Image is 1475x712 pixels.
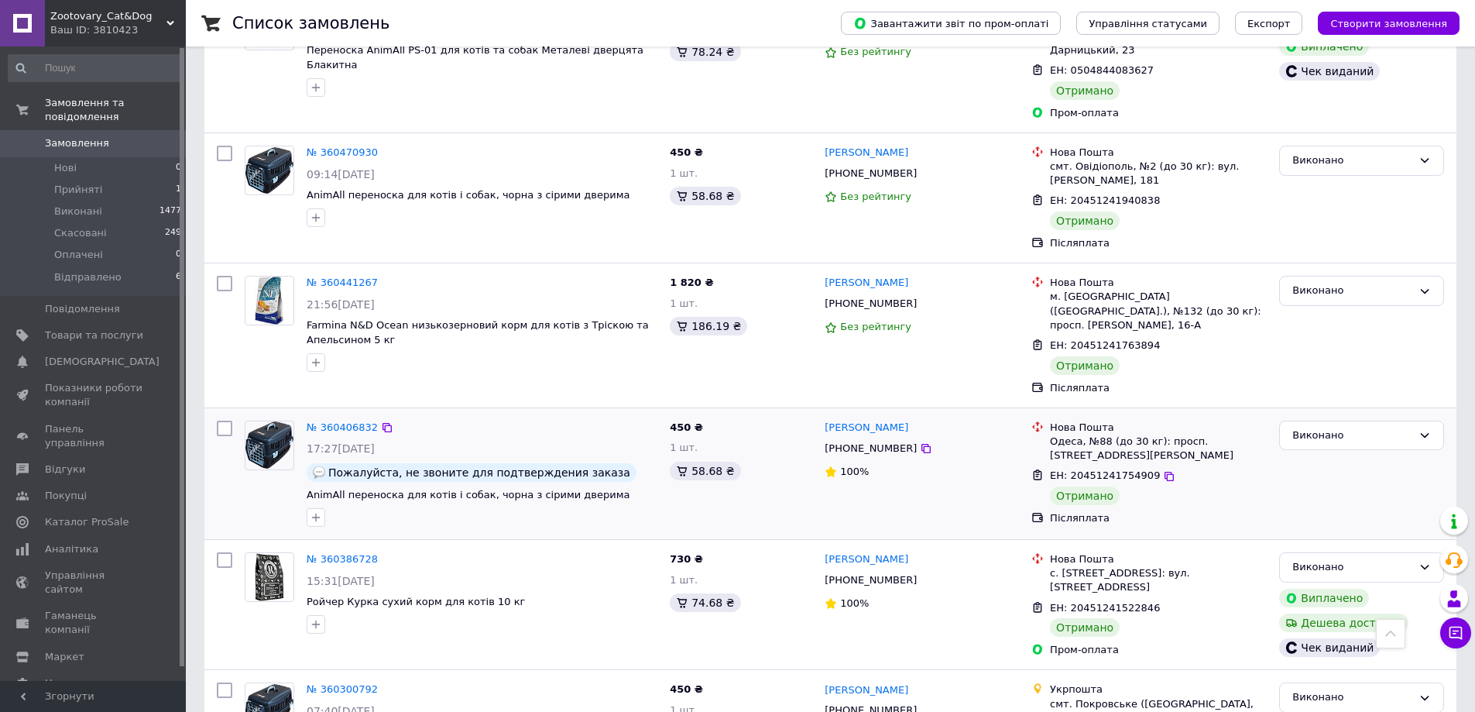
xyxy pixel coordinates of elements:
span: 450 ₴ [670,683,703,695]
button: Завантажити звіт по пром-оплаті [841,12,1061,35]
span: 1 шт. [670,574,698,586]
div: Отримано [1050,618,1120,637]
div: Отримано [1050,81,1120,100]
div: Чек виданий [1279,638,1380,657]
img: :speech_balloon: [313,466,325,479]
span: 249 [165,226,181,240]
span: Без рейтингу [840,321,911,332]
span: Управління статусами [1089,18,1207,29]
span: Нові [54,161,77,175]
span: 730 ₴ [670,553,703,565]
span: Переноска AnimAll PS-01 для котів та собак Металеві дверцята Блакитна [307,44,643,71]
span: Покупці [45,489,87,503]
input: Пошук [8,54,183,82]
a: AnimAll переноска для котів і собак, чорна з сірими дверима [307,489,629,500]
span: ЕН: 20451241763894 [1050,339,1160,351]
span: 0 [176,248,181,262]
span: Каталог ProSale [45,515,129,529]
span: Без рейтингу [840,191,911,202]
div: Пром-оплата [1050,643,1267,657]
a: № 360300792 [307,683,378,695]
span: ЕН: 20451241754909 [1050,470,1160,481]
span: AnimAll переноска для котів і собак, чорна з сірими дверима [307,189,629,201]
div: Отримано [1050,356,1120,375]
div: Виконано [1292,559,1412,576]
button: Чат з покупцем [1440,617,1471,648]
a: [PERSON_NAME] [825,146,908,160]
div: 58.68 ₴ [670,187,740,205]
span: Експорт [1247,18,1291,29]
span: Налаштування [45,676,124,690]
span: Відгуки [45,463,85,476]
a: Фото товару [245,146,294,195]
span: ЕН: 0504844083627 [1050,64,1154,76]
div: Післяплата [1050,236,1267,250]
span: Замовлення та повідомлення [45,96,186,124]
img: Фото товару [245,421,293,469]
div: Одеса, №88 (до 30 кг): просп. [STREET_ADDRESS][PERSON_NAME] [1050,435,1267,463]
span: Замовлення [45,136,109,150]
span: 1 шт. [670,298,698,309]
div: Нова Пошта [1050,552,1267,566]
div: Чек виданий [1279,62,1380,81]
img: Фото товару [255,277,284,325]
span: Оплачені [54,248,103,262]
span: 09:14[DATE] [307,168,375,181]
div: [PHONE_NUMBER] [822,439,920,459]
div: м. [GEOGRAPHIC_DATA] ([GEOGRAPHIC_DATA].), №132 (до 30 кг): просп. [PERSON_NAME], 16-А [1050,290,1267,332]
a: Створити замовлення [1302,17,1460,29]
span: 100% [840,597,869,609]
div: 186.19 ₴ [670,317,747,335]
span: 1477 [160,205,181,218]
span: Показники роботи компанії [45,381,143,409]
span: 0 [176,161,181,175]
span: 450 ₴ [670,146,703,158]
a: Farmina N&D Ocean низькозерновий корм для котів з Тріскою та Апельсином 5 кг [307,319,649,346]
div: Нова Пошта [1050,146,1267,160]
span: Виконані [54,205,102,218]
a: № 360406832 [307,421,378,433]
div: Післяплата [1050,381,1267,395]
a: Фото товару [245,552,294,602]
img: Фото товару [255,553,283,601]
span: Пожалуйста, не звоните для подтверждения заказа [328,466,630,479]
span: Гаманець компанії [45,609,143,637]
span: Маркет [45,650,84,664]
span: 1 шт. [670,167,698,179]
span: 17:27[DATE] [307,442,375,455]
div: [PHONE_NUMBER] [822,163,920,184]
a: № 360441267 [307,277,378,288]
div: Виплачено [1279,589,1369,607]
button: Управління статусами [1076,12,1219,35]
span: 15:31[DATE] [307,575,375,587]
a: № 360386728 [307,553,378,565]
a: [PERSON_NAME] [825,421,908,435]
span: Повідомлення [45,302,120,316]
div: Ваш ID: 3810423 [50,23,186,37]
div: Укрпошта [1050,683,1267,697]
div: Отримано [1050,487,1120,505]
span: 6 [176,270,181,284]
span: Панель управління [45,422,143,450]
span: Управління сайтом [45,569,143,597]
div: [PHONE_NUMBER] [822,570,920,590]
span: 100% [840,466,869,477]
span: Zootovary_Cat&Dog [50,9,166,23]
span: Без рейтингу [840,46,911,57]
span: ЕН: 20451241522846 [1050,602,1160,614]
a: [PERSON_NAME] [825,683,908,698]
span: Скасовані [54,226,107,240]
div: Отримано [1050,212,1120,230]
span: 450 ₴ [670,421,703,433]
a: Фото товару [245,276,294,325]
div: Нова Пошта [1050,276,1267,290]
span: Відправлено [54,270,122,284]
div: Виконано [1292,283,1412,299]
div: Виконано [1292,428,1412,444]
a: № 360470930 [307,146,378,158]
div: Пром-оплата [1050,106,1267,120]
div: [PHONE_NUMBER] [822,294,920,314]
span: ЕН: 20451241940838 [1050,194,1160,206]
a: Ройчер Курка сухий корм для котів 10 кг [307,596,525,607]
